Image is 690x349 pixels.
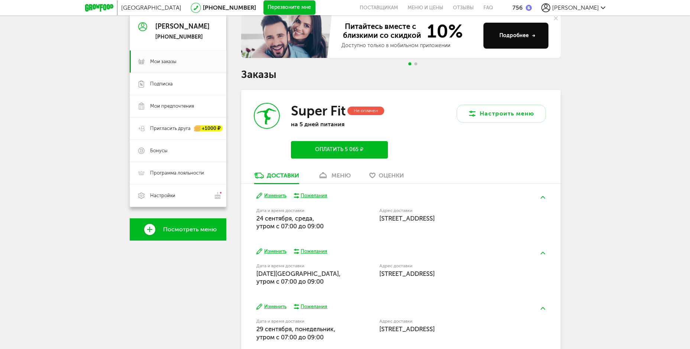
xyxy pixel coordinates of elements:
div: Не оплачен [347,107,384,115]
a: Мои предпочтения [130,95,226,117]
a: меню [314,172,354,183]
p: на 5 дней питания [291,121,388,128]
img: family-banner.579af9d.jpg [241,13,334,58]
div: Пожелания [301,248,327,255]
span: Настройки [150,192,175,199]
button: Настроить меню [457,105,546,123]
label: Адрес доставки [379,264,518,268]
div: Пожелания [301,303,327,310]
span: Go to slide 1 [408,62,411,65]
button: Изменить [256,248,286,255]
span: [STREET_ADDRESS] [379,325,435,333]
span: Подписка [150,81,173,87]
label: Дата и время доставки [256,319,341,323]
a: Программа лояльности [130,162,226,184]
span: 10% [422,22,463,40]
button: Оплатить 5 065 ₽ [291,141,388,159]
span: [STREET_ADDRESS] [379,270,435,277]
a: Посмотреть меню [130,218,226,241]
button: Пожелания [294,248,328,255]
a: Настройки [130,184,226,207]
a: Пригласить друга +1000 ₽ [130,117,226,140]
span: Программа лояльности [150,170,204,176]
a: Оценки [366,172,408,183]
span: Мои предпочтения [150,103,194,110]
div: 756 [512,4,523,11]
span: Посмотреть меню [163,226,217,233]
span: [PERSON_NAME] [552,4,599,11]
label: Дата и время доставки [256,264,341,268]
div: Подробнее [499,32,535,39]
button: Изменить [256,192,286,199]
button: Изменить [256,303,286,310]
div: меню [331,172,351,179]
div: Пожелания [301,192,327,199]
a: Бонусы [130,140,226,162]
a: Мои заказы [130,50,226,73]
button: Подробнее [483,23,548,49]
span: Go to slide 2 [414,62,417,65]
label: Адрес доставки [379,209,518,213]
a: Доставки [250,172,303,183]
label: Адрес доставки [379,319,518,323]
div: Доступно только в мобильном приложении [341,42,477,49]
span: Бонусы [150,147,168,154]
div: [PERSON_NAME] [155,23,210,30]
button: Пожелания [294,192,328,199]
img: bonus_b.cdccf46.png [526,5,532,11]
a: Подписка [130,73,226,95]
h3: Super Fit [291,103,346,119]
span: [GEOGRAPHIC_DATA] [121,4,181,11]
span: [STREET_ADDRESS] [379,215,435,222]
div: Доставки [267,172,299,179]
img: arrow-up-green.5eb5f82.svg [541,252,545,254]
label: Дата и время доставки [256,209,341,213]
h1: Заказы [241,70,561,79]
div: +1000 ₽ [194,125,223,132]
img: arrow-up-green.5eb5f82.svg [541,196,545,199]
span: Оценки [379,172,404,179]
button: Перезвоните мне [263,0,315,15]
span: Питайтесь вместе с близкими со скидкой [341,22,422,40]
div: [PHONE_NUMBER] [155,34,210,40]
span: 24 сентября, среда, утром c 07:00 до 09:00 [256,215,324,230]
button: Пожелания [294,303,328,310]
span: [DATE][GEOGRAPHIC_DATA], утром c 07:00 до 09:00 [256,270,341,285]
span: Мои заказы [150,58,176,65]
span: Пригласить друга [150,125,191,132]
img: arrow-up-green.5eb5f82.svg [541,307,545,310]
span: 29 сентября, понедельник, утром c 07:00 до 09:00 [256,325,336,340]
a: [PHONE_NUMBER] [203,4,256,11]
